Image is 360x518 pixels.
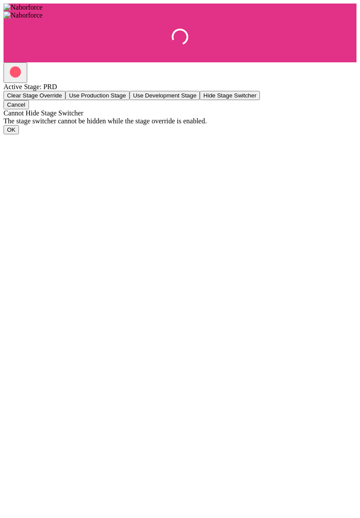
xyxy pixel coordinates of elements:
[4,109,356,117] div: Cannot Hide Stage Switcher
[4,117,356,125] div: The stage switcher cannot be hidden while the stage override is enabled.
[200,91,260,100] button: Hide Stage Switcher
[4,83,356,91] div: Active Stage: PRD
[4,125,19,134] button: OK
[130,91,200,100] button: Use Development Stage
[4,100,29,109] button: Cancel
[4,11,43,19] img: Naborforce
[4,4,43,11] img: Naborforce
[65,91,130,100] button: Use Production Stage
[4,91,65,100] button: Clear Stage Override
